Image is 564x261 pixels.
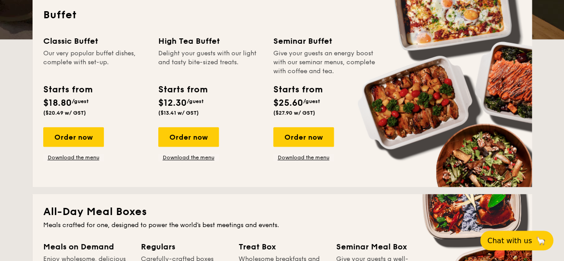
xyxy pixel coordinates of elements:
div: Order now [43,127,104,147]
span: ($13.41 w/ GST) [158,110,199,116]
span: Chat with us [487,236,532,245]
div: Give your guests an energy boost with our seminar menus, complete with coffee and tea. [273,49,378,76]
div: Meals on Demand [43,240,130,253]
div: Seminar Meal Box [336,240,423,253]
h2: All-Day Meal Boxes [43,205,521,219]
button: Chat with us🦙 [480,231,553,250]
a: Download the menu [158,154,219,161]
div: Order now [273,127,334,147]
a: Download the menu [43,154,104,161]
div: Regulars [141,240,228,253]
div: Classic Buffet [43,35,148,47]
span: ($27.90 w/ GST) [273,110,315,116]
div: Starts from [158,83,207,96]
span: $12.30 [158,98,187,108]
div: Order now [158,127,219,147]
a: Download the menu [273,154,334,161]
span: $25.60 [273,98,303,108]
div: Starts from [43,83,92,96]
span: ($20.49 w/ GST) [43,110,86,116]
span: $18.80 [43,98,72,108]
div: High Tea Buffet [158,35,263,47]
h2: Buffet [43,8,521,22]
div: Meals crafted for one, designed to power the world's best meetings and events. [43,221,521,230]
div: Delight your guests with our light and tasty bite-sized treats. [158,49,263,76]
span: /guest [303,98,320,104]
span: /guest [72,98,89,104]
span: 🦙 [535,236,546,246]
div: Starts from [273,83,322,96]
span: /guest [187,98,204,104]
div: Seminar Buffet [273,35,378,47]
div: Our very popular buffet dishes, complete with set-up. [43,49,148,76]
div: Treat Box [239,240,325,253]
